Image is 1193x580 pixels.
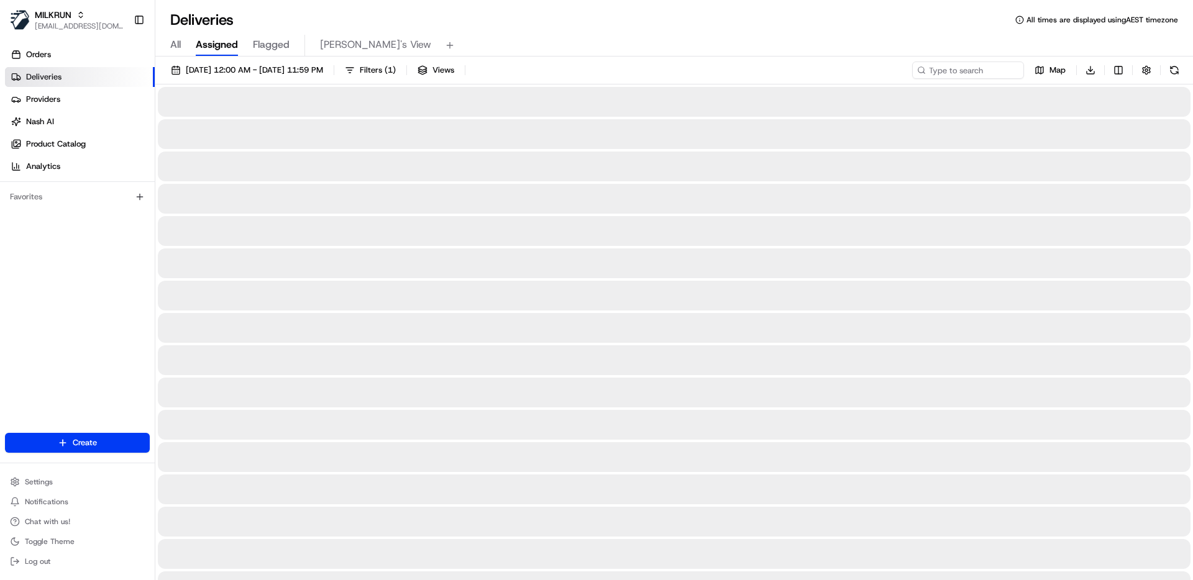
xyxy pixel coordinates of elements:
span: Map [1049,65,1066,76]
button: MILKRUNMILKRUN[EMAIL_ADDRESS][DOMAIN_NAME] [5,5,129,35]
button: Views [412,61,460,79]
button: Create [5,433,150,453]
a: Orders [5,45,155,65]
span: [PERSON_NAME]'s View [320,37,431,52]
span: ( 1 ) [385,65,396,76]
span: Flagged [253,37,290,52]
span: Assigned [196,37,238,52]
span: Toggle Theme [25,537,75,546]
button: [EMAIL_ADDRESS][DOMAIN_NAME] [35,21,124,31]
button: Refresh [1166,61,1183,79]
button: Settings [5,473,150,491]
button: Notifications [5,493,150,510]
button: Filters(1) [339,61,401,79]
span: Analytics [26,161,60,172]
span: Filters [360,65,396,76]
span: Orders [26,49,51,60]
a: Deliveries [5,67,155,87]
a: Product Catalog [5,134,155,154]
button: Toggle Theme [5,533,150,550]
a: Providers [5,89,155,109]
button: MILKRUN [35,9,71,21]
span: [DATE] 12:00 AM - [DATE] 11:59 PM [186,65,323,76]
button: [DATE] 12:00 AM - [DATE] 11:59 PM [165,61,329,79]
span: Log out [25,556,50,566]
span: All [170,37,181,52]
span: Notifications [25,497,68,507]
span: All times are displayed using AEST timezone [1026,15,1178,25]
img: MILKRUN [10,10,30,30]
div: Favorites [5,187,150,207]
h1: Deliveries [170,10,234,30]
span: Deliveries [26,71,62,83]
a: Nash AI [5,112,155,132]
span: Views [432,65,454,76]
span: Nash AI [26,116,54,127]
span: Settings [25,477,53,487]
a: Analytics [5,156,155,176]
span: Product Catalog [26,138,86,150]
button: Chat with us! [5,513,150,530]
span: Create [73,437,97,448]
button: Map [1029,61,1071,79]
span: Providers [26,94,60,105]
span: Chat with us! [25,517,70,527]
input: Type to search [912,61,1024,79]
button: Log out [5,553,150,570]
